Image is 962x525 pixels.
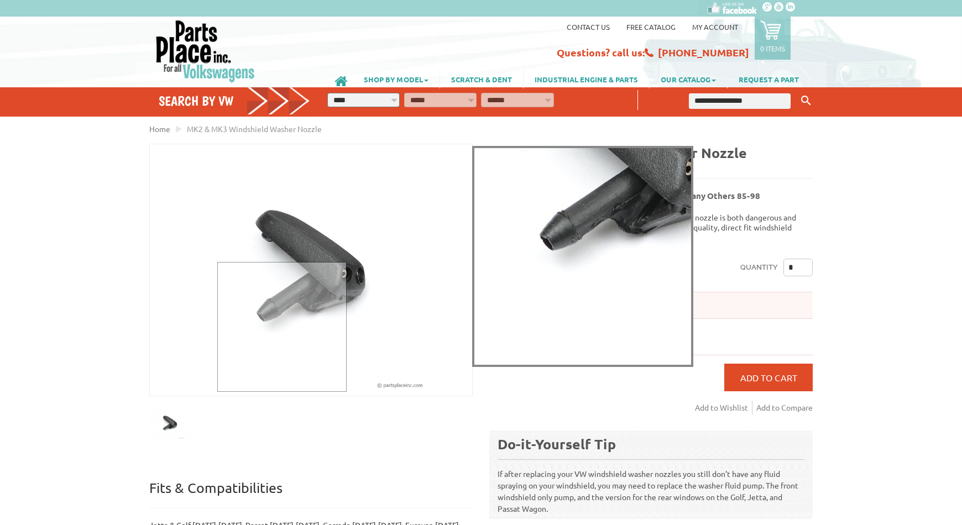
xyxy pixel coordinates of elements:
[695,401,752,414] a: Add to Wishlist
[650,70,727,88] a: OUR CATALOG
[149,124,170,134] a: Home
[626,22,676,32] a: Free Catalog
[692,22,738,32] a: My Account
[498,459,804,514] p: If after replacing your VW windshield washer nozzles you still don’t have any fluid spraying on y...
[728,70,810,88] a: REQUEST A PART
[150,144,472,396] img: MK2 & MK3 Windshield Washer Nozzle
[187,124,322,134] span: MK2 & MK3 Windshield Washer Nozzle
[489,144,747,161] b: MK2 & MK3 Windshield Washer Nozzle
[756,401,813,414] a: Add to Compare
[149,402,191,444] img: MK2 & MK3 Windshield Washer Nozzle
[798,92,814,110] button: Keyword Search
[740,259,778,276] label: Quantity
[740,372,797,383] span: Add to Cart
[498,435,616,453] b: Do-it-Yourself Tip
[353,70,440,88] a: SHOP BY MODEL
[524,70,649,88] a: INDUSTRIAL ENGINE & PARTS
[149,479,473,508] p: Fits & Compatibilities
[760,44,785,53] p: 0 items
[755,17,791,60] a: 0 items
[155,19,256,83] img: Parts Place Inc!
[159,93,310,109] h4: Search by VW
[567,22,610,32] a: Contact us
[724,364,813,391] button: Add to Cart
[440,70,523,88] a: SCRATCH & DENT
